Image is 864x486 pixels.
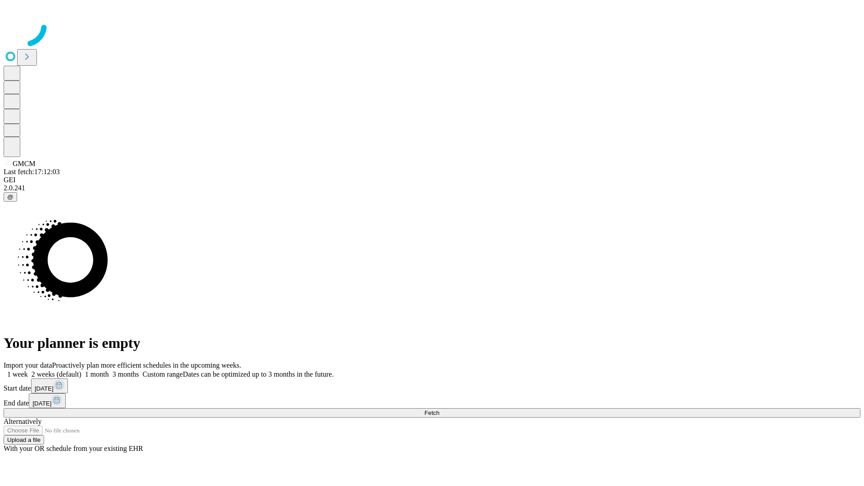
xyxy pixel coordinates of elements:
[4,435,44,445] button: Upload a file
[4,418,41,425] span: Alternatively
[31,370,81,378] span: 2 weeks (default)
[4,393,860,408] div: End date
[143,370,183,378] span: Custom range
[4,176,860,184] div: GEI
[4,408,860,418] button: Fetch
[4,378,860,393] div: Start date
[31,378,68,393] button: [DATE]
[4,184,860,192] div: 2.0.241
[183,370,333,378] span: Dates can be optimized up to 3 months in the future.
[85,370,109,378] span: 1 month
[4,361,52,369] span: Import your data
[32,400,51,407] span: [DATE]
[13,160,36,167] span: GMCM
[7,193,13,200] span: @
[7,370,28,378] span: 1 week
[424,409,439,416] span: Fetch
[52,361,241,369] span: Proactively plan more efficient schedules in the upcoming weeks.
[4,335,860,351] h1: Your planner is empty
[35,385,54,392] span: [DATE]
[112,370,139,378] span: 3 months
[4,192,17,202] button: @
[4,445,143,452] span: With your OR schedule from your existing EHR
[29,393,66,408] button: [DATE]
[4,168,60,175] span: Last fetch: 17:12:03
